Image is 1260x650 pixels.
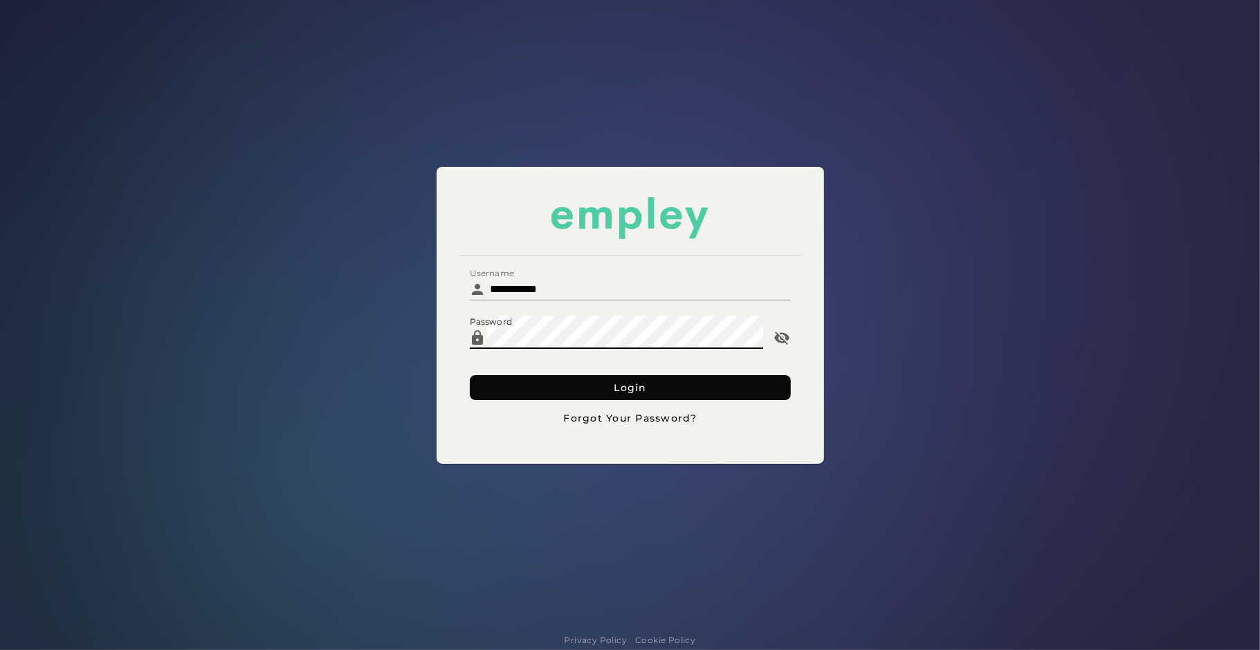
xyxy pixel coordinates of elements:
button: Login [470,375,791,400]
i: Password appended action [774,329,791,346]
button: Forgot Your Password? [470,406,791,431]
a: Privacy Policy [565,633,628,647]
span: Forgot Your Password? [563,412,697,424]
span: Login [613,381,647,394]
a: Cookie Policy [635,633,695,647]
